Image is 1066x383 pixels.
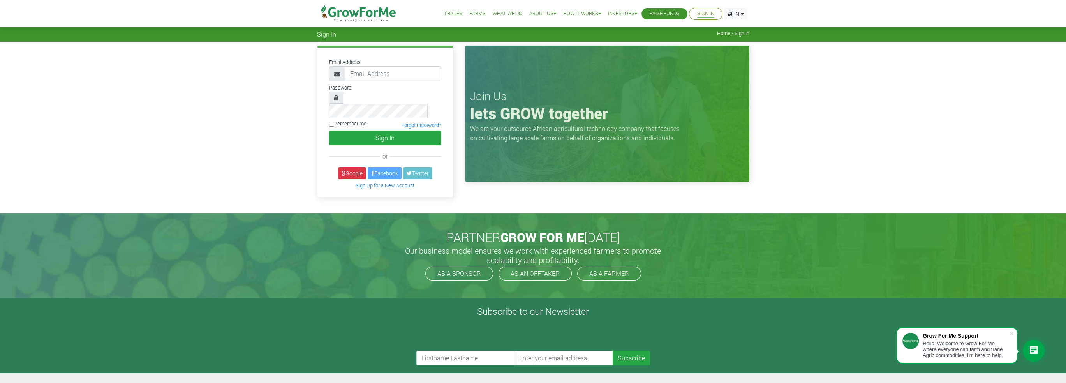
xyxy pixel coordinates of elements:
[329,84,352,92] label: Password:
[514,351,613,365] input: Enter your email address
[397,246,670,265] h5: Our business model ensures we work with experienced farmers to promote scalability and profitabil...
[329,152,441,161] div: or
[649,10,680,18] a: Raise Funds
[923,333,1009,339] div: Grow For Me Support
[469,10,486,18] a: Farms
[470,104,744,123] h1: lets GROW together
[345,66,441,81] input: Email Address
[470,124,684,143] p: We are your outsource African agricultural technology company that focuses on cultivating large s...
[444,10,462,18] a: Trades
[724,8,747,20] a: EN
[402,122,441,128] a: Forgot Password?
[717,30,749,36] span: Home / Sign In
[416,351,515,365] input: Firstname Lastname
[320,230,746,245] h2: PARTNER [DATE]
[923,341,1009,358] div: Hello! Welcome to Grow For Me where everyone can farm and trade Agric commodities. I'm here to help.
[499,267,572,281] a: AS AN OFFTAKER
[356,182,414,189] a: Sign Up for a New Account
[329,120,366,127] label: Remember me
[500,229,584,245] span: GROW FOR ME
[697,10,714,18] a: Sign In
[529,10,556,18] a: About Us
[613,351,650,365] button: Subscribe
[338,167,366,179] a: Google
[329,131,441,145] button: Sign In
[416,320,535,351] iframe: reCAPTCHA
[425,267,493,281] a: AS A SPONSOR
[577,267,641,281] a: AS A FARMER
[329,122,334,127] input: Remember me
[470,90,744,103] h3: Join Us
[329,58,362,66] label: Email Address:
[317,30,336,38] span: Sign In
[608,10,637,18] a: Investors
[563,10,601,18] a: How it Works
[10,306,1056,317] h4: Subscribe to our Newsletter
[493,10,522,18] a: What We Do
